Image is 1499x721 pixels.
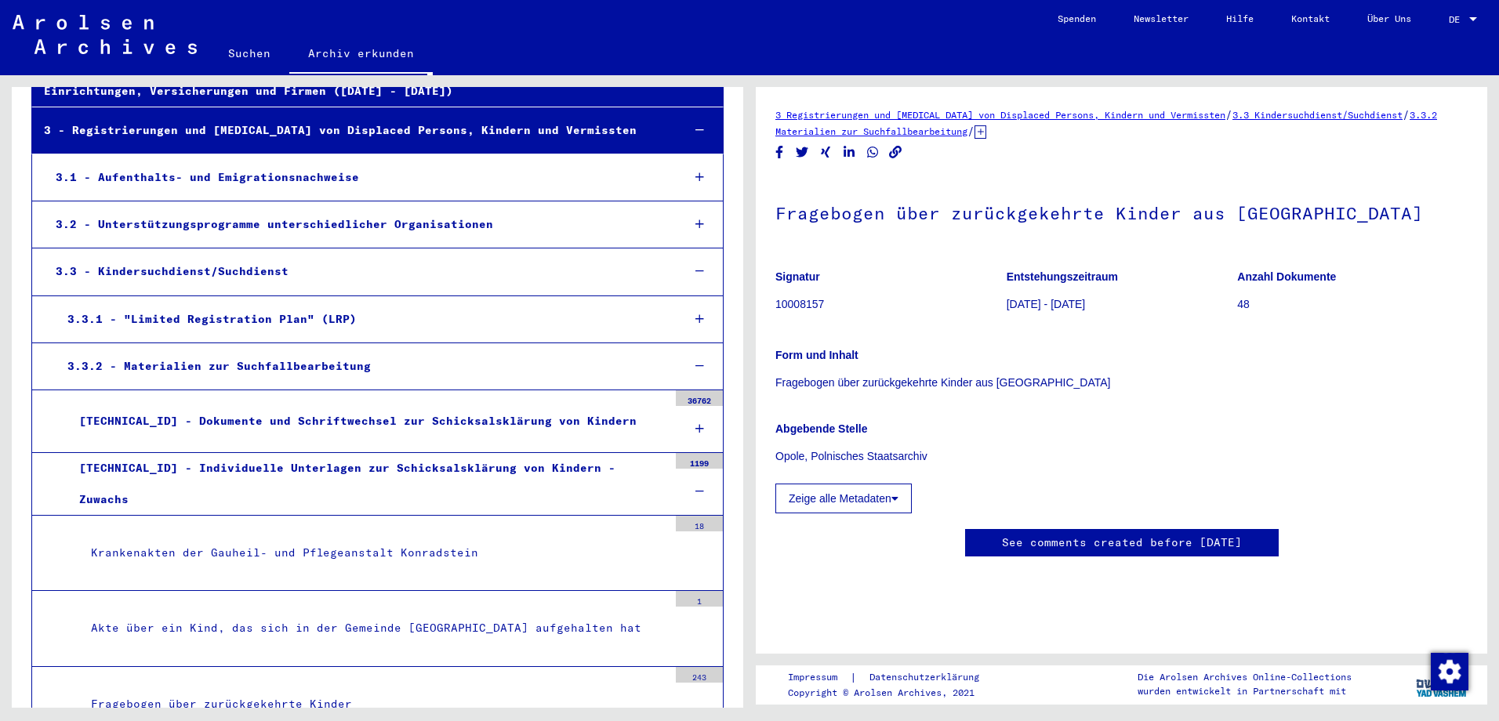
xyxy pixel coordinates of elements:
p: 48 [1237,296,1468,313]
div: 3.3 - Kindersuchdienst/Suchdienst [44,256,670,287]
div: | [788,669,998,686]
div: Fragebogen über zurückgekehrte Kinder [79,689,668,719]
b: Entstehungszeitraum [1007,270,1118,283]
div: [TECHNICAL_ID] - Individuelle Unterlagen zur Schicksalsklärung von Kindern - Zuwachs [67,453,668,514]
div: 1 [676,591,723,607]
div: Akte über ein Kind, das sich in der Gemeinde [GEOGRAPHIC_DATA] aufgehalten hat [79,613,668,643]
span: / [1225,107,1232,121]
span: / [1403,107,1410,121]
button: Copy link [887,143,904,162]
div: 3.1 - Aufenthalts- und Emigrationsnachweise [44,162,670,193]
a: Suchen [209,34,289,72]
p: Fragebogen über zurückgekehrte Kinder aus [GEOGRAPHIC_DATA] [775,375,1468,391]
button: Share on Twitter [794,143,811,162]
div: Krankenakten der Gauheil- und Pflegeanstalt Konradstein [79,538,668,568]
div: 243 [676,667,723,683]
b: Abgebende Stelle [775,422,867,435]
button: Share on Facebook [771,143,788,162]
div: [TECHNICAL_ID] - Dokumente und Schriftwechsel zur Schicksalsklärung von Kindern [67,406,668,437]
p: Copyright © Arolsen Archives, 2021 [788,686,998,700]
div: Zustimmung ändern [1430,652,1468,690]
button: Share on WhatsApp [865,143,881,162]
b: Form und Inhalt [775,349,858,361]
button: Share on LinkedIn [841,143,858,162]
div: 1199 [676,453,723,469]
button: Share on Xing [818,143,834,162]
div: 18 [676,516,723,531]
span: / [967,124,975,138]
a: Impressum [788,669,850,686]
b: Anzahl Dokumente [1237,270,1336,283]
p: 10008157 [775,296,1006,313]
h1: Fragebogen über zurückgekehrte Kinder aus [GEOGRAPHIC_DATA] [775,177,1468,246]
b: Signatur [775,270,820,283]
div: 3.2 - Unterstützungsprogramme unterschiedlicher Organisationen [44,209,670,240]
img: Arolsen_neg.svg [13,15,197,54]
div: 3 - Registrierungen und [MEDICAL_DATA] von Displaced Persons, Kindern und Vermissten [32,115,670,146]
span: DE [1449,14,1466,25]
a: 3 Registrierungen und [MEDICAL_DATA] von Displaced Persons, Kindern und Vermissten [775,109,1225,121]
img: Zustimmung ändern [1431,653,1468,690]
a: Archiv erkunden [289,34,433,75]
p: Opole, Polnisches Staatsarchiv [775,448,1468,465]
p: Die Arolsen Archives Online-Collections [1138,670,1352,684]
a: Datenschutzerklärung [857,669,998,686]
a: 3.3 Kindersuchdienst/Suchdienst [1232,109,1403,121]
div: 3.3.1 - "Limited Registration Plan" (LRP) [56,304,670,335]
div: 36762 [676,390,723,406]
div: 3.3.2 - Materialien zur Suchfallbearbeitung [56,351,670,382]
p: [DATE] - [DATE] [1007,296,1237,313]
p: wurden entwickelt in Partnerschaft mit [1138,684,1352,698]
img: yv_logo.png [1413,665,1472,704]
a: See comments created before [DATE] [1002,534,1242,551]
button: Zeige alle Metadaten [775,484,912,513]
